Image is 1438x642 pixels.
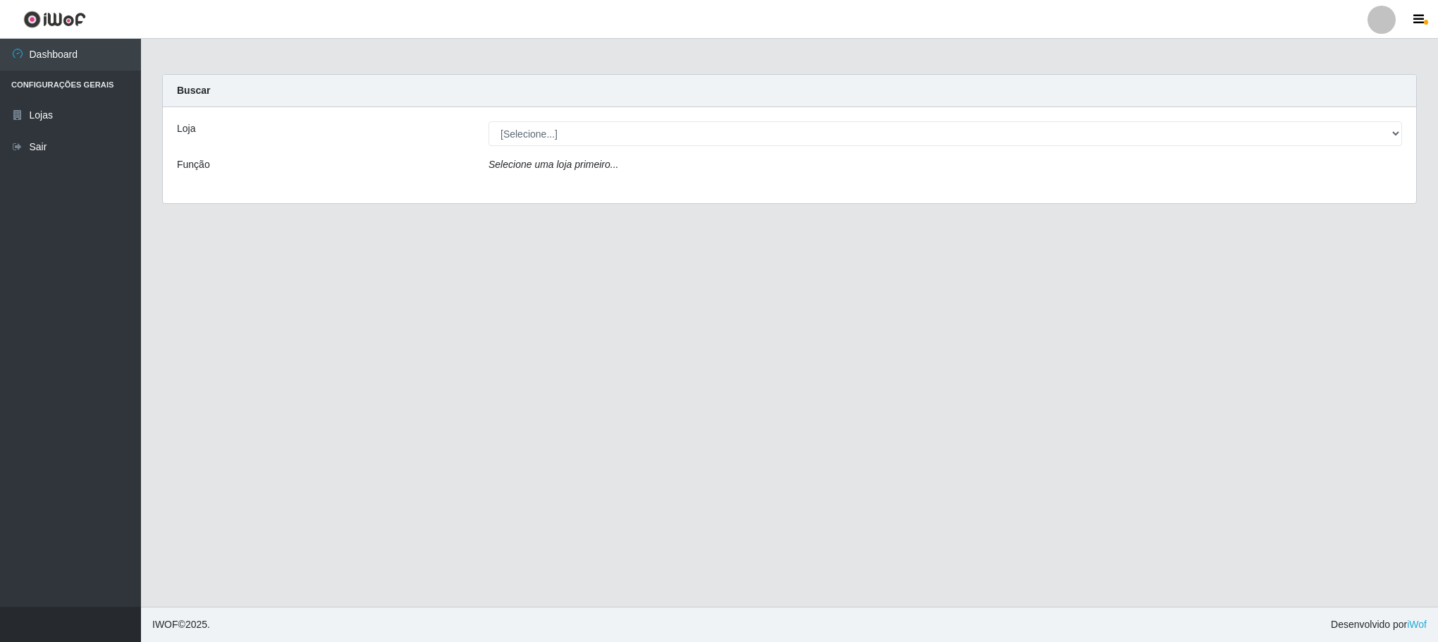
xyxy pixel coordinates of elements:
[23,11,86,28] img: CoreUI Logo
[1331,617,1427,632] span: Desenvolvido por
[152,619,178,630] span: IWOF
[488,159,618,170] i: Selecione uma loja primeiro...
[177,157,210,172] label: Função
[177,121,195,136] label: Loja
[1407,619,1427,630] a: iWof
[152,617,210,632] span: © 2025 .
[177,85,210,96] strong: Buscar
